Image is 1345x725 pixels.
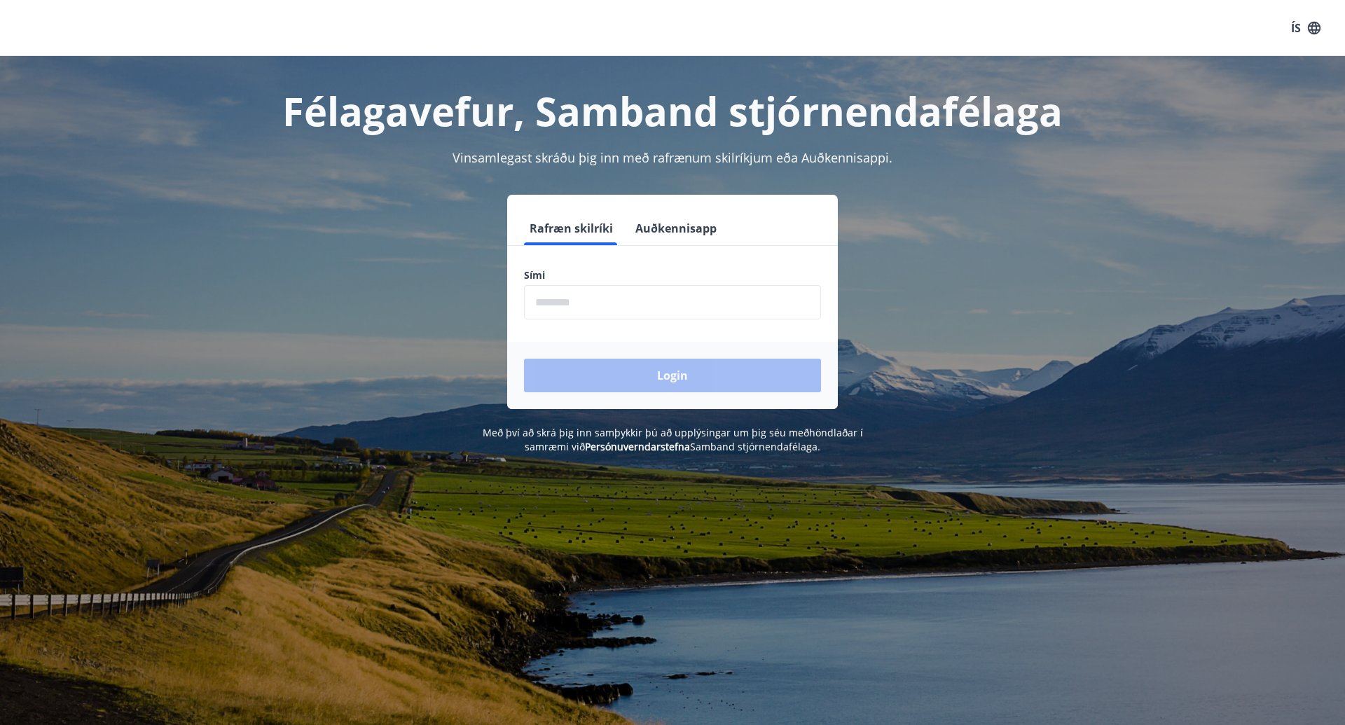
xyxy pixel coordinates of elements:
[453,149,892,166] span: Vinsamlegast skráðu þig inn með rafrænum skilríkjum eða Auðkennisappi.
[524,268,821,282] label: Sími
[585,440,690,453] a: Persónuverndarstefna
[483,426,863,453] span: Með því að skrá þig inn samþykkir þú að upplýsingar um þig séu meðhöndlaðar í samræmi við Samband...
[524,212,619,245] button: Rafræn skilríki
[1283,15,1328,41] button: ÍS
[185,84,1160,137] h1: Félagavefur, Samband stjórnendafélaga
[630,212,722,245] button: Auðkennisapp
